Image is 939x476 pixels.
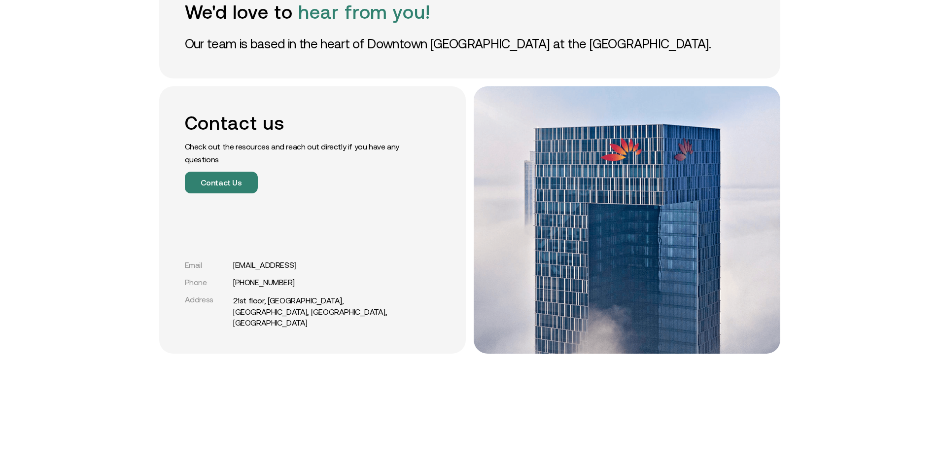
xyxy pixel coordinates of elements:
[185,172,258,193] button: Contact Us
[185,140,407,166] p: Check out the resources and reach out directly if you have any questions
[185,260,229,270] div: Email
[185,35,755,53] p: Our team is based in the heart of Downtown [GEOGRAPHIC_DATA] at the [GEOGRAPHIC_DATA].
[233,260,296,270] a: [EMAIL_ADDRESS]
[298,1,430,23] span: hear from you!
[185,1,755,23] h1: We'd love to
[185,112,407,134] h2: Contact us
[233,295,407,328] a: 21st floor, [GEOGRAPHIC_DATA], [GEOGRAPHIC_DATA], [GEOGRAPHIC_DATA], [GEOGRAPHIC_DATA]
[474,86,780,354] img: office
[185,278,229,287] div: Phone
[185,295,229,304] div: Address
[233,278,295,287] a: [PHONE_NUMBER]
